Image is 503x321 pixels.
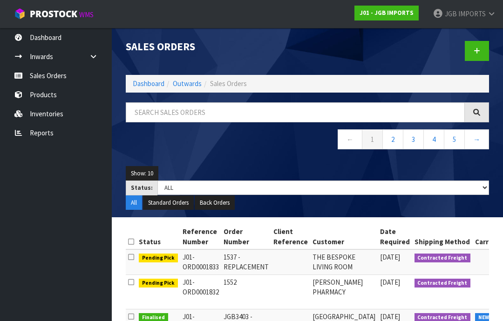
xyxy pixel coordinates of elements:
button: All [126,195,142,210]
a: Dashboard [133,79,164,88]
strong: J01 - JGB IMPORTS [360,9,414,17]
a: 2 [382,129,403,149]
button: Back Orders [195,195,235,210]
span: Pending Pick [139,254,178,263]
a: → [464,129,489,149]
strong: Status: [131,184,153,192]
th: Order Number [221,224,271,249]
button: Standard Orders [143,195,194,210]
span: Contracted Freight [415,279,471,288]
th: Status [136,224,180,249]
a: 1 [362,129,383,149]
th: Date Required [378,224,412,249]
span: Contracted Freight [415,254,471,263]
a: ← [338,129,362,149]
button: Show: 10 [126,166,158,181]
td: 1552 [221,274,271,309]
span: [DATE] [380,253,400,261]
th: Customer [310,224,378,249]
span: ProStock [30,8,77,20]
span: Pending Pick [139,279,178,288]
a: Outwards [173,79,202,88]
td: THE BESPOKE LIVING ROOM [310,249,378,274]
h1: Sales Orders [126,41,300,53]
span: JGB [445,9,457,18]
small: WMS [79,10,94,19]
th: Client Reference [271,224,310,249]
td: J01-ORD0001833 [180,249,221,274]
th: Reference Number [180,224,221,249]
td: 1537 - REPLACEMENT [221,249,271,274]
span: [DATE] [380,312,400,321]
th: Shipping Method [412,224,473,249]
a: 4 [423,129,444,149]
nav: Page navigation [126,129,489,152]
a: 5 [444,129,465,149]
span: IMPORTS [458,9,486,18]
input: Search sales orders [126,102,465,122]
td: [PERSON_NAME] PHARMACY [310,274,378,309]
span: [DATE] [380,278,400,287]
span: Sales Orders [210,79,247,88]
a: 3 [403,129,424,149]
img: cube-alt.png [14,8,26,20]
td: J01-ORD0001832 [180,274,221,309]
